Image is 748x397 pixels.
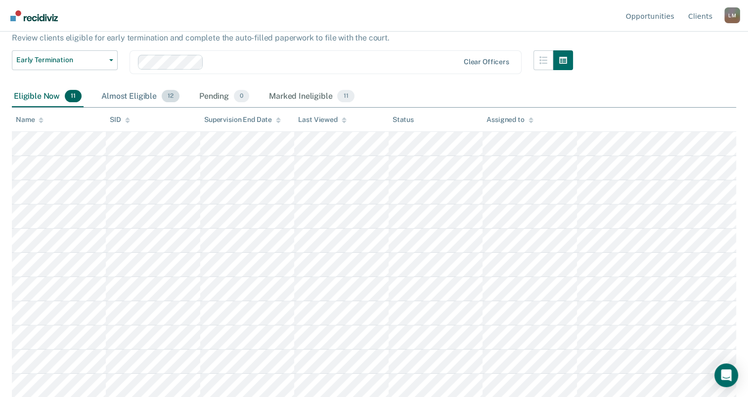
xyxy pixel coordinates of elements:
div: Name [16,116,44,124]
div: Last Viewed [298,116,346,124]
div: Eligible Now11 [12,86,84,108]
div: Assigned to [486,116,533,124]
div: SID [110,116,130,124]
div: Status [393,116,414,124]
div: Pending0 [197,86,251,108]
div: L M [724,7,740,23]
div: Marked Ineligible11 [267,86,356,108]
span: 11 [337,90,354,103]
div: Open Intercom Messenger [714,363,738,387]
img: Recidiviz [10,10,58,21]
span: 12 [162,90,179,103]
p: Review clients eligible for early termination and complete the auto-filled paperwork to file with... [12,33,390,42]
div: Clear officers [464,58,509,66]
span: 0 [234,90,249,103]
button: Profile dropdown button [724,7,740,23]
span: 11 [65,90,82,103]
div: Supervision End Date [204,116,281,124]
span: Early Termination [16,56,105,64]
div: Almost Eligible12 [99,86,181,108]
button: Early Termination [12,50,118,70]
